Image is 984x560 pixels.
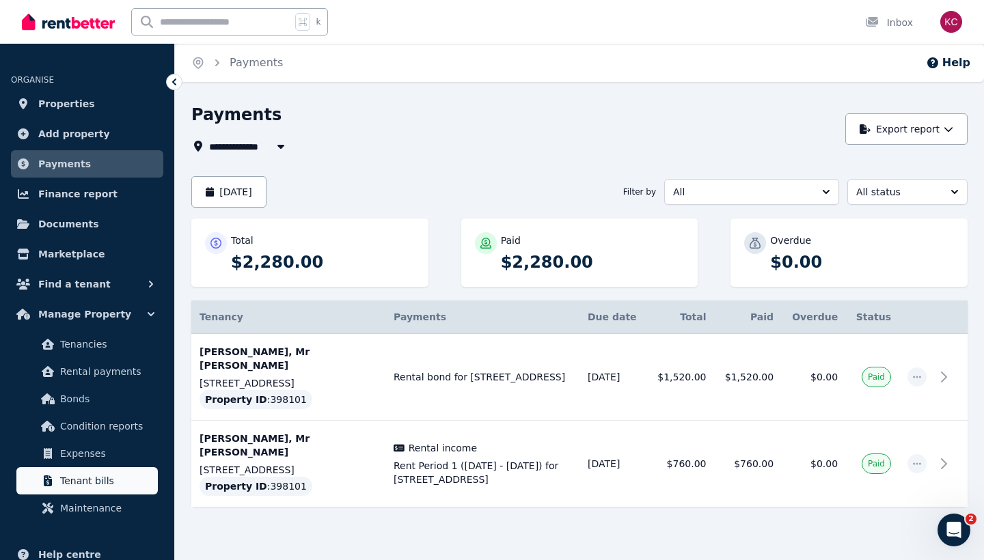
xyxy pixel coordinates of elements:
p: [STREET_ADDRESS] [200,463,377,477]
div: : 398101 [200,390,312,409]
span: Finance report [38,186,118,202]
button: Find a tenant [11,270,163,298]
span: 2 [966,514,976,524]
button: Export report [845,113,968,145]
p: $2,280.00 [501,251,685,273]
a: Payments [11,150,163,178]
button: All [664,179,839,205]
span: Rental bond for [STREET_ADDRESS] [394,370,571,384]
button: All status [847,179,968,205]
span: Documents [38,216,99,232]
span: Payments [394,311,446,322]
p: $0.00 [770,251,954,273]
a: Payments [230,56,283,69]
iframe: Intercom live chat [938,514,970,546]
td: $1,520.00 [647,334,715,421]
button: Help [926,55,970,71]
a: Maintenance [16,494,158,522]
a: Documents [11,210,163,238]
span: Bonds [60,391,152,407]
button: [DATE] [191,176,266,208]
h1: Payments [191,104,282,126]
th: Total [647,300,715,334]
div: Inbox [865,16,913,29]
span: Add property [38,126,110,142]
a: Expenses [16,440,158,467]
p: Overdue [770,234,811,247]
a: Tenancies [16,331,158,358]
span: Condition reports [60,418,152,434]
a: Add property [11,120,163,148]
span: Tenant bills [60,473,152,489]
p: $2,280.00 [231,251,415,273]
th: Status [846,300,899,334]
span: Rental payments [60,363,152,380]
span: Payments [38,156,91,172]
span: Rental income [409,441,477,455]
p: Total [231,234,254,247]
img: Kylie Cochrane [940,11,962,33]
p: [PERSON_NAME], Mr [PERSON_NAME] [200,432,377,459]
img: RentBetter [22,12,115,32]
span: Rent Period 1 ([DATE] - [DATE]) for [STREET_ADDRESS] [394,459,571,486]
div: : 398101 [200,477,312,496]
td: [DATE] [579,421,647,507]
nav: Breadcrumb [175,44,299,82]
td: $760.00 [715,421,782,507]
span: All status [856,185,940,199]
button: Manage Property [11,300,163,328]
span: Manage Property [38,306,131,322]
span: Tenancies [60,336,152,352]
span: $0.00 [810,372,838,382]
th: Paid [715,300,782,334]
p: [STREET_ADDRESS] [200,376,377,390]
span: All [673,185,811,199]
span: Marketplace [38,246,105,262]
th: Overdue [782,300,846,334]
span: Properties [38,96,95,112]
a: Bonds [16,385,158,412]
a: Properties [11,90,163,117]
th: Tenancy [191,300,385,334]
span: Property ID [205,479,267,493]
span: Property ID [205,393,267,406]
span: Find a tenant [38,276,111,292]
span: Paid [868,458,885,469]
a: Tenant bills [16,467,158,494]
span: k [316,16,320,27]
span: Maintenance [60,500,152,516]
span: ORGANISE [11,75,54,85]
a: Condition reports [16,412,158,440]
a: Finance report [11,180,163,208]
span: $0.00 [810,458,838,469]
td: $760.00 [647,421,715,507]
span: Filter by [623,186,656,197]
p: [PERSON_NAME], Mr [PERSON_NAME] [200,345,377,372]
span: Paid [868,372,885,382]
span: Expenses [60,445,152,462]
td: [DATE] [579,334,647,421]
td: $1,520.00 [715,334,782,421]
p: Paid [501,234,521,247]
a: Marketplace [11,240,163,268]
a: Rental payments [16,358,158,385]
th: Due date [579,300,647,334]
